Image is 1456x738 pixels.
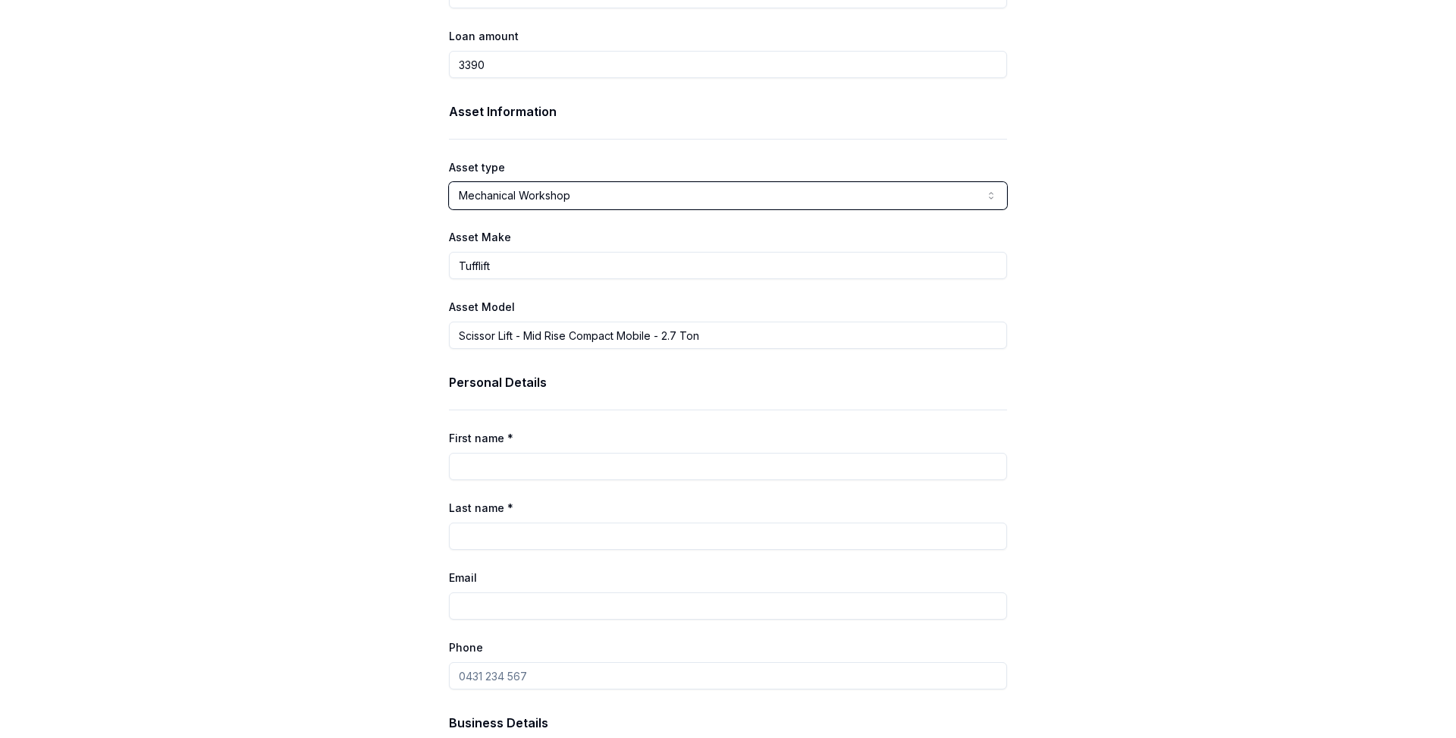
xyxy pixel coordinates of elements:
[449,231,511,243] label: Asset Make
[449,102,1007,121] h3: Asset Information
[449,501,513,514] label: Last name *
[449,571,477,584] label: Email
[449,51,1007,78] input: $
[449,432,513,444] label: First name *
[449,161,505,174] label: Asset type
[449,641,483,654] label: Phone
[449,300,515,313] label: Asset Model
[449,714,1007,732] h3: Business Details
[449,662,1007,689] input: 0431 234 567
[449,30,519,42] label: Loan amount
[449,373,1007,391] h3: Personal Details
